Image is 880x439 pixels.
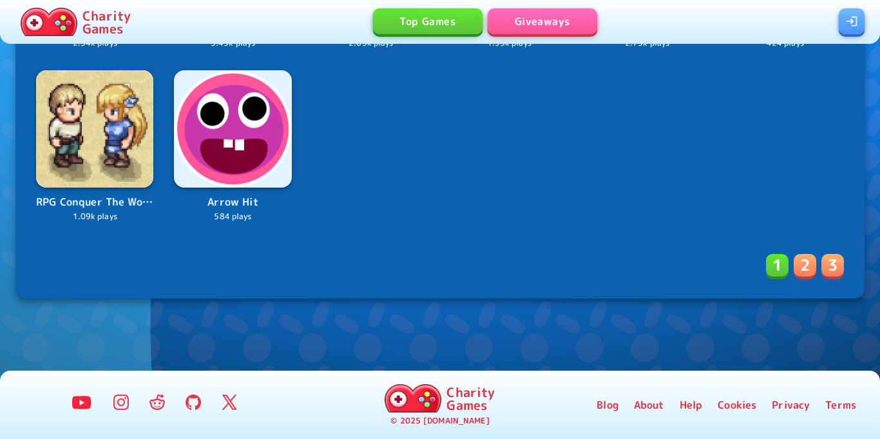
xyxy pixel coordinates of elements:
p: 3 [828,255,837,275]
a: Privacy [772,397,810,413]
p: RPG Conquer The World [36,194,153,211]
a: Charity Games [15,5,136,39]
img: Logo [36,70,153,188]
a: Cookies [718,397,756,413]
a: Terms [825,397,856,413]
img: GitHub Logo [186,395,201,410]
p: Charity Games [446,385,495,411]
button: 3 [821,254,844,277]
img: Logo [174,70,291,188]
p: 1.09k plays [36,211,153,223]
p: 1 [772,255,782,275]
img: Charity.Games [21,8,77,36]
img: Instagram Logo [113,395,129,410]
p: Charity Games [82,9,131,35]
p: Arrow Hit [174,194,291,211]
p: 584 plays [174,211,291,223]
button: 1 [766,254,789,277]
img: Twitter Logo [222,395,237,410]
a: Giveaways [488,8,597,34]
img: Charity.Games [385,384,441,413]
a: LogoRPG Conquer The World1.09k plays [36,70,153,223]
p: 2 [800,255,810,275]
a: Top Games [373,8,483,34]
a: Charity Games [379,382,500,415]
button: 2 [794,254,816,277]
a: LogoArrow Hit584 plays [174,70,291,223]
a: Blog [597,397,618,413]
a: About [634,397,664,413]
p: © 2025 [DOMAIN_NAME] [390,415,489,427]
img: Reddit Logo [149,395,165,410]
a: Help [680,397,703,413]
